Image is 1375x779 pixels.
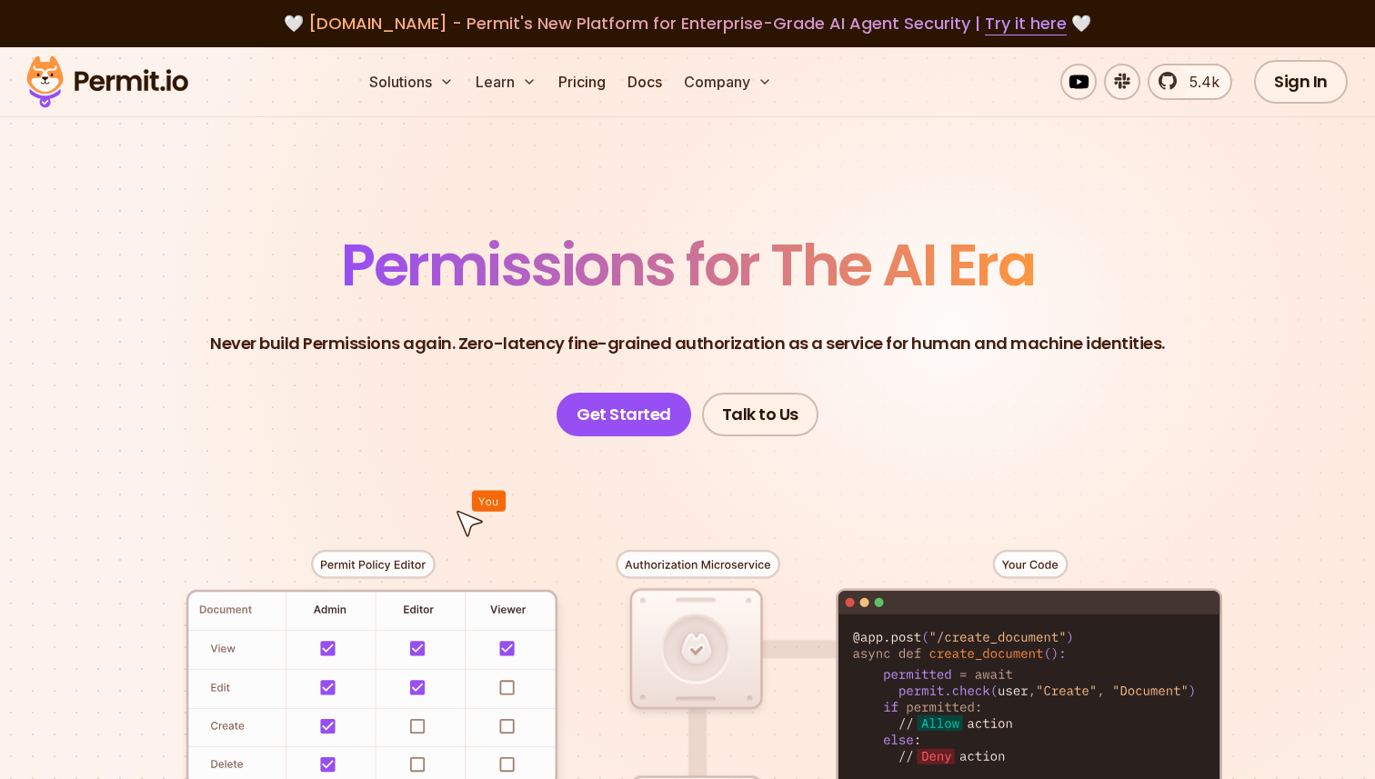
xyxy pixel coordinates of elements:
[620,64,669,100] a: Docs
[44,11,1331,36] div: 🤍 🤍
[557,393,691,436] a: Get Started
[985,12,1067,35] a: Try it here
[1254,60,1348,104] a: Sign In
[1148,64,1232,100] a: 5.4k
[18,51,196,113] img: Permit logo
[677,64,779,100] button: Company
[702,393,818,436] a: Talk to Us
[551,64,613,100] a: Pricing
[362,64,461,100] button: Solutions
[210,331,1165,356] p: Never build Permissions again. Zero-latency fine-grained authorization as a service for human and...
[308,12,1067,35] span: [DOMAIN_NAME] - Permit's New Platform for Enterprise-Grade AI Agent Security |
[341,225,1034,305] span: Permissions for The AI Era
[1179,71,1219,93] span: 5.4k
[468,64,544,100] button: Learn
